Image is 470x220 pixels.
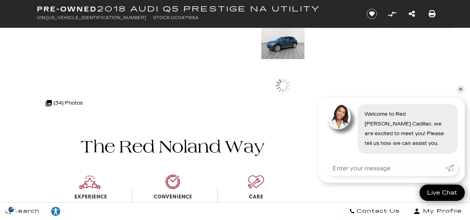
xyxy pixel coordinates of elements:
button: Open user profile menu [405,203,470,220]
button: Compare Vehicle [387,9,397,19]
a: Explore your accessibility options [45,203,66,220]
div: Welcome to Red [PERSON_NAME] Cadillac, we are excited to meet you! Please tell us how we can assi... [358,104,458,154]
span: My Profile [420,206,462,216]
img: Used 2018 Blue Audi Prestige image 4 [261,26,305,59]
a: Live Chat [420,185,465,201]
span: UC047198A [171,15,199,20]
a: Submit [445,161,458,176]
img: Opt-Out Icon [3,206,19,213]
section: Click to Open Cookie Consent Modal [3,206,19,213]
span: Live Chat [424,189,461,197]
div: (34) Photos [42,95,86,112]
img: Agent profile photo [326,104,351,129]
span: [US_VEHICLE_IDENTIFICATION_NUMBER] [46,15,146,20]
span: Stock: [153,15,171,20]
span: VIN: [37,15,46,20]
span: Search [11,206,40,216]
a: Share this Pre-Owned 2018 Audi Q5 Prestige NA Utility [409,9,415,19]
strong: Pre-Owned [37,5,97,13]
div: Explore your accessibility options [45,206,66,217]
a: Print this Pre-Owned 2018 Audi Q5 Prestige NA Utility [429,9,436,19]
button: Save vehicle [364,8,380,19]
span: Contact Us [355,206,400,216]
input: Enter your message [326,161,445,176]
h1: 2018 Audi Q5 Prestige NA Utility [37,5,355,13]
a: Contact Us [344,203,405,220]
